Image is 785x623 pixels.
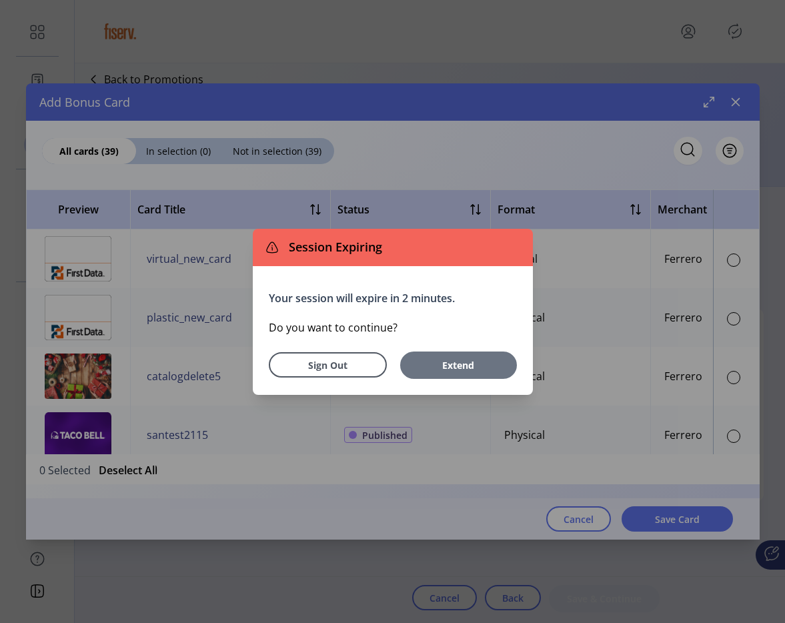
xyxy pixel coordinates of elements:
[269,290,517,306] p: Your session will expire in 2 minutes.
[283,238,382,256] span: Session Expiring
[269,320,517,336] p: Do you want to continue?
[400,352,517,379] button: Extend
[286,358,369,372] span: Sign Out
[269,352,387,378] button: Sign Out
[407,358,510,372] span: Extend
